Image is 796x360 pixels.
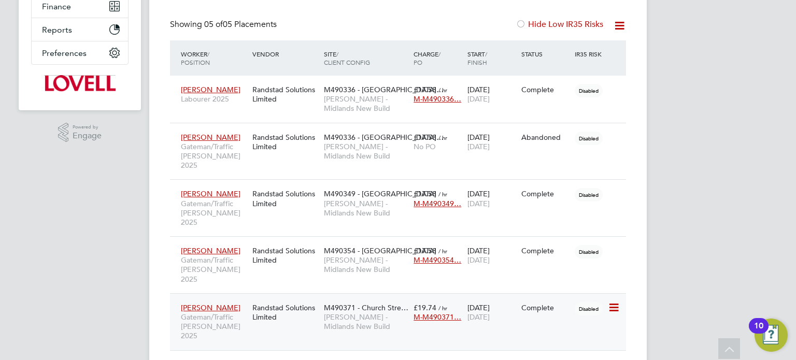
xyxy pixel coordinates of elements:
span: / PO [414,50,440,66]
span: M-M490336… [414,94,461,104]
span: M490349 - [GEOGRAPHIC_DATA] [324,189,436,198]
span: / hr [438,134,447,141]
span: Disabled [575,188,603,201]
span: Finance [42,2,71,11]
span: £19.74 [414,303,436,312]
button: Preferences [32,41,128,64]
div: Complete [521,303,570,312]
div: Randstad Solutions Limited [250,184,321,213]
div: Start [465,45,519,71]
div: 10 [754,326,763,339]
div: [DATE] [465,127,519,156]
span: Gateman/Traffic [PERSON_NAME] 2025 [181,142,247,170]
span: / Finish [467,50,487,66]
span: Disabled [575,132,603,145]
span: [PERSON_NAME] [181,85,240,94]
span: 05 Placements [204,19,277,30]
div: [DATE] [465,184,519,213]
div: Randstad Solutions Limited [250,298,321,327]
span: M-M490371… [414,312,461,322]
span: Engage [73,132,102,140]
span: / hr [438,190,447,198]
span: [PERSON_NAME] [181,189,240,198]
div: Worker [178,45,250,71]
span: No PO [414,142,436,151]
span: 05 of [204,19,223,30]
span: [DATE] [467,312,490,322]
span: / hr [438,86,447,94]
span: / Client Config [324,50,370,66]
a: [PERSON_NAME]Gateman/Traffic [PERSON_NAME] 2025Randstad Solutions LimitedM490336 - [GEOGRAPHIC_DA... [178,127,626,136]
a: [PERSON_NAME]Labourer 2025Randstad Solutions LimitedM490336 - [GEOGRAPHIC_DATA]…[PERSON_NAME] - M... [178,79,626,88]
span: M490371 - Church Stre… [324,303,408,312]
span: M-M490349… [414,199,461,208]
span: Disabled [575,245,603,258]
span: [PERSON_NAME] [181,133,240,142]
div: Showing [170,19,279,30]
label: Hide Low IR35 Risks [516,19,603,30]
span: / hr [438,304,447,312]
span: [PERSON_NAME] - Midlands New Build [324,312,408,331]
span: Gateman/Traffic [PERSON_NAME] 2025 [181,312,247,341]
div: Complete [521,85,570,94]
div: [DATE] [465,80,519,109]
span: [PERSON_NAME] - Midlands New Build [324,94,408,113]
div: [DATE] [465,298,519,327]
span: M490336 - [GEOGRAPHIC_DATA]… [324,133,444,142]
span: £17.58 [414,246,436,255]
div: [DATE] [465,241,519,270]
div: Abandoned [521,133,570,142]
div: Complete [521,189,570,198]
a: [PERSON_NAME]Gateman/Traffic [PERSON_NAME] 2025Randstad Solutions LimitedM490371 - Church Stre…[P... [178,297,626,306]
span: / Position [181,50,210,66]
span: Preferences [42,48,87,58]
span: M490336 - [GEOGRAPHIC_DATA]… [324,85,444,94]
a: [PERSON_NAME]Gateman/Traffic [PERSON_NAME] 2025Randstad Solutions LimitedM490354 - [GEOGRAPHIC_DA... [178,240,626,249]
span: [DATE] [467,199,490,208]
button: Reports [32,18,128,41]
span: [DATE] [467,255,490,265]
div: Randstad Solutions Limited [250,80,321,109]
span: £17.58 [414,133,436,142]
a: Go to home page [31,75,129,92]
div: Randstad Solutions Limited [250,241,321,270]
span: [PERSON_NAME] - Midlands New Build [324,142,408,161]
span: Powered by [73,123,102,132]
span: Labourer 2025 [181,94,247,104]
span: / hr [438,247,447,255]
span: Gateman/Traffic [PERSON_NAME] 2025 [181,255,247,284]
span: Gateman/Traffic [PERSON_NAME] 2025 [181,199,247,227]
a: Powered byEngage [58,123,102,142]
div: Vendor [250,45,321,63]
span: M490354 - [GEOGRAPHIC_DATA] [324,246,436,255]
div: Charge [411,45,465,71]
span: [PERSON_NAME] - Midlands New Build [324,199,408,218]
span: Reports [42,25,72,35]
button: Open Resource Center, 10 new notifications [755,319,788,352]
span: [PERSON_NAME] [181,303,240,312]
div: Site [321,45,411,71]
span: [DATE] [467,94,490,104]
div: Randstad Solutions Limited [250,127,321,156]
span: [PERSON_NAME] - Midlands New Build [324,255,408,274]
span: [DATE] [467,142,490,151]
span: M-M490354… [414,255,461,265]
div: Complete [521,246,570,255]
a: [PERSON_NAME]Gateman/Traffic [PERSON_NAME] 2025Randstad Solutions LimitedM490349 - [GEOGRAPHIC_DA... [178,183,626,192]
span: Disabled [575,302,603,315]
span: Disabled [575,84,603,97]
span: £17.58 [414,189,436,198]
span: [PERSON_NAME] [181,246,240,255]
div: IR35 Risk [572,45,608,63]
span: £17.58 [414,85,436,94]
div: Status [519,45,573,63]
img: lovell-logo-retina.png [44,75,115,92]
